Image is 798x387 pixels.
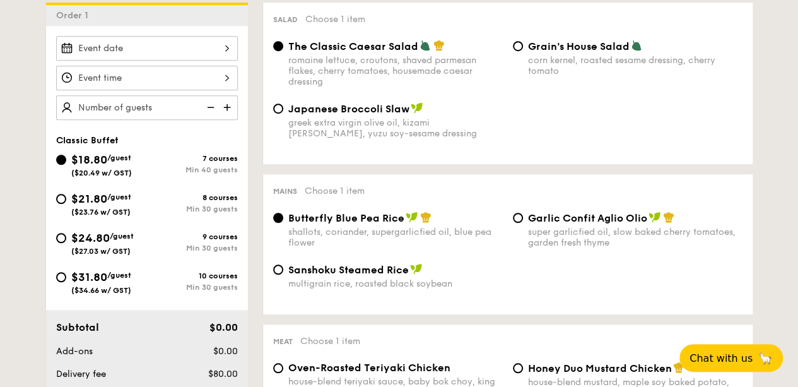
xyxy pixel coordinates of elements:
[758,351,773,366] span: 🦙
[107,271,131,280] span: /guest
[147,165,238,174] div: Min 40 guests
[631,40,642,51] img: icon-vegetarian.fe4039eb.svg
[71,231,110,245] span: $24.80
[273,213,283,223] input: Butterfly Blue Pea Riceshallots, coriander, supergarlicfied oil, blue pea flower
[288,103,409,115] span: Japanese Broccoli Slaw
[648,211,661,223] img: icon-vegan.f8ff3823.svg
[147,193,238,202] div: 8 courses
[107,153,131,162] span: /guest
[528,362,672,374] span: Honey Duo Mustard Chicken
[528,227,742,248] div: super garlicfied oil, slow baked cherry tomatoes, garden fresh thyme
[147,232,238,241] div: 9 courses
[56,194,66,204] input: $21.80/guest($23.76 w/ GST)8 coursesMin 30 guests
[288,40,418,52] span: The Classic Caesar Salad
[219,95,238,119] img: icon-add.58712e84.svg
[56,95,238,120] input: Number of guests
[71,153,107,167] span: $18.80
[663,211,674,223] img: icon-chef-hat.a58ddaea.svg
[209,321,237,333] span: $0.00
[147,283,238,292] div: Min 30 guests
[71,270,107,284] span: $31.80
[56,155,66,165] input: $18.80/guest($20.49 w/ GST)7 coursesMin 40 guests
[433,40,445,51] img: icon-chef-hat.a58ddaea.svg
[689,352,753,364] span: Chat with us
[56,321,99,333] span: Subtotal
[213,346,237,357] span: $0.00
[71,208,131,217] span: ($23.76 w/ GST)
[273,15,298,24] span: Salad
[56,272,66,282] input: $31.80/guest($34.66 w/ GST)10 coursesMin 30 guests
[147,244,238,253] div: Min 30 guests
[288,264,409,276] span: Sanshoku Steamed Rice
[288,227,503,248] div: shallots, coriander, supergarlicfied oil, blue pea flower
[71,192,107,206] span: $21.80
[71,247,131,256] span: ($27.03 w/ GST)
[147,205,238,213] div: Min 30 guests
[410,263,423,275] img: icon-vegan.f8ff3823.svg
[273,265,283,275] input: Sanshoku Steamed Ricemultigrain rice, roasted black soybean
[71,169,132,177] span: ($20.49 w/ GST)
[56,346,93,357] span: Add-ons
[273,337,293,346] span: Meat
[305,186,365,196] span: Choose 1 item
[513,213,523,223] input: Garlic Confit Aglio Oliosuper garlicfied oil, slow baked cherry tomatoes, garden fresh thyme
[288,55,503,87] div: romaine lettuce, croutons, shaved parmesan flakes, cherry tomatoes, housemade caesar dressing
[273,187,297,196] span: Mains
[200,95,219,119] img: icon-reduce.1d2dbef1.svg
[273,363,283,373] input: Oven-Roasted Teriyaki Chickenhouse-blend teriyaki sauce, baby bok choy, king oyster and shiitake ...
[56,369,106,379] span: Delivery fee
[420,40,431,51] img: icon-vegetarian.fe4039eb.svg
[305,14,365,25] span: Choose 1 item
[56,135,119,146] span: Classic Buffet
[528,55,742,76] div: corn kernel, roasted sesame dressing, cherry tomato
[107,193,131,201] span: /guest
[406,211,418,223] img: icon-vegan.f8ff3823.svg
[56,36,238,61] input: Event date
[147,154,238,163] div: 7 courses
[528,40,630,52] span: Grain's House Salad
[288,278,503,289] div: multigrain rice, roasted black soybean
[147,271,238,280] div: 10 courses
[288,212,404,224] span: Butterfly Blue Pea Rice
[528,212,647,224] span: Garlic Confit Aglio Olio
[288,117,503,139] div: greek extra virgin olive oil, kizami [PERSON_NAME], yuzu soy-sesame dressing
[288,362,450,374] span: Oven-Roasted Teriyaki Chicken
[420,211,431,223] img: icon-chef-hat.a58ddaea.svg
[273,104,283,114] input: Japanese Broccoli Slawgreek extra virgin olive oil, kizami [PERSON_NAME], yuzu soy-sesame dressing
[273,41,283,51] input: The Classic Caesar Saladromaine lettuce, croutons, shaved parmesan flakes, cherry tomatoes, house...
[56,233,66,243] input: $24.80/guest($27.03 w/ GST)9 coursesMin 30 guests
[56,10,93,21] span: Order 1
[513,41,523,51] input: Grain's House Saladcorn kernel, roasted sesame dressing, cherry tomato
[513,363,523,373] input: Honey Duo Mustard Chickenhouse-blend mustard, maple soy baked potato, parsley
[110,232,134,241] span: /guest
[71,286,131,295] span: ($34.66 w/ GST)
[300,336,360,347] span: Choose 1 item
[673,362,684,373] img: icon-chef-hat.a58ddaea.svg
[208,369,237,379] span: $80.00
[56,66,238,90] input: Event time
[679,344,783,372] button: Chat with us🦙
[411,102,423,114] img: icon-vegan.f8ff3823.svg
